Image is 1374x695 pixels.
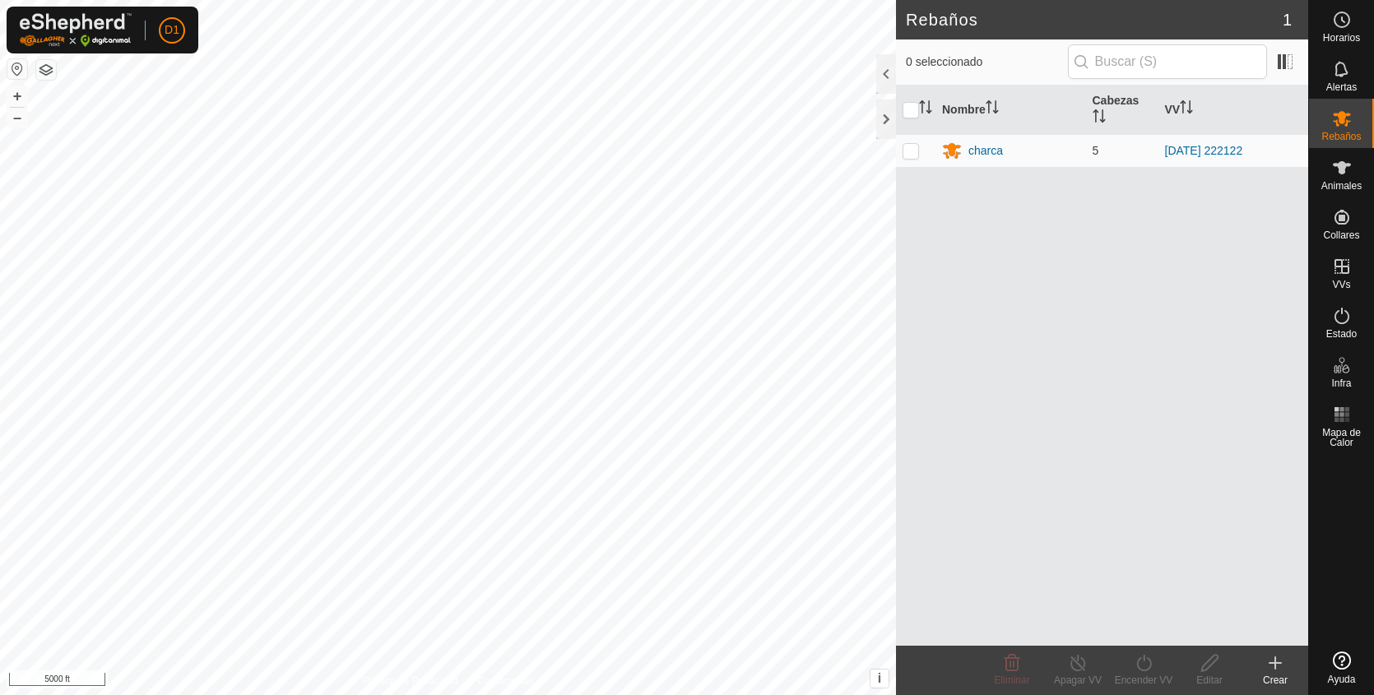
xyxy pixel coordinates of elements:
button: – [7,108,27,127]
span: VVs [1332,280,1350,290]
img: Logo Gallagher [20,13,132,47]
h2: Rebaños [906,10,1283,30]
span: 5 [1093,144,1099,157]
div: Crear [1242,673,1308,688]
span: i [878,671,881,685]
span: D1 [165,21,179,39]
div: charca [968,142,1003,160]
th: Cabezas [1086,86,1158,135]
span: Animales [1321,181,1362,191]
button: Restablecer Mapa [7,59,27,79]
th: VV [1158,86,1309,135]
span: Ayuda [1328,674,1356,684]
span: 0 seleccionado [906,53,1068,71]
button: + [7,86,27,106]
span: Horarios [1323,33,1360,43]
a: Política de Privacidad [363,674,457,688]
input: Buscar (S) [1068,44,1267,79]
span: Estado [1326,329,1357,339]
span: Mapa de Calor [1313,428,1370,447]
span: Alertas [1326,82,1357,92]
a: Contáctenos [478,674,533,688]
span: Rebaños [1321,132,1361,141]
span: Collares [1323,230,1359,240]
div: Editar [1177,673,1242,688]
button: i [870,670,889,688]
div: Apagar VV [1045,673,1111,688]
p-sorticon: Activar para ordenar [1180,103,1193,116]
a: [DATE] 222122 [1165,144,1243,157]
div: Encender VV [1111,673,1177,688]
th: Nombre [935,86,1086,135]
p-sorticon: Activar para ordenar [986,103,999,116]
a: Ayuda [1309,645,1374,691]
span: Infra [1331,378,1351,388]
p-sorticon: Activar para ordenar [1093,112,1106,125]
span: 1 [1283,7,1292,32]
span: Eliminar [994,674,1029,686]
button: Capas del Mapa [36,60,56,80]
p-sorticon: Activar para ordenar [919,103,932,116]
